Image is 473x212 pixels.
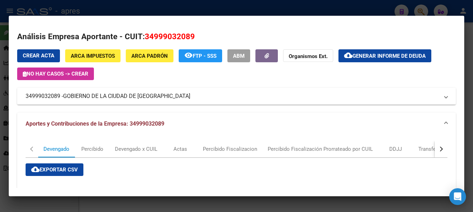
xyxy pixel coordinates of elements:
[43,145,69,153] div: Devengado
[193,53,217,59] span: FTP - SSS
[17,31,456,43] h2: Análisis Empresa Aportante - CUIT:
[203,145,257,153] div: Percibido Fiscalizacion
[126,49,173,62] button: ARCA Padrón
[338,49,431,62] button: Generar informe de deuda
[26,120,164,127] span: Aportes y Contribuciones de la Empresa: 34999032089
[31,167,78,173] span: Exportar CSV
[26,92,439,100] mat-panel-title: 34999032089 -
[115,145,157,153] div: Devengado x CUIL
[31,165,40,174] mat-icon: cloud_download
[389,145,402,153] div: DDJJ
[81,145,103,153] div: Percibido
[184,51,193,59] mat-icon: remove_red_eye
[17,68,94,80] button: No hay casos -> Crear
[17,113,456,135] mat-expansion-panel-header: Aportes y Contribuciones de la Empresa: 34999032089
[17,88,456,105] mat-expansion-panel-header: 34999032089 -GOBIERNO DE LA CIUDAD DE [GEOGRAPHIC_DATA]
[418,145,453,153] div: Transferencias
[131,53,168,59] span: ARCA Padrón
[23,52,54,59] span: Crear Acta
[71,53,115,59] span: ARCA Impuestos
[344,51,352,59] mat-icon: cloud_download
[449,188,466,205] div: Open Intercom Messenger
[179,49,222,62] button: FTP - SSS
[289,53,328,59] strong: Organismos Ext.
[63,92,190,100] span: GOBIERNO DE LA CIUDAD DE [GEOGRAPHIC_DATA]
[17,49,60,62] button: Crear Acta
[268,145,373,153] div: Percibido Fiscalización Prorrateado por CUIL
[227,49,250,62] button: ABM
[23,71,88,77] span: No hay casos -> Crear
[173,145,187,153] div: Actas
[26,163,83,176] button: Exportar CSV
[233,53,245,59] span: ABM
[145,32,195,41] span: 34999032089
[352,53,426,59] span: Generar informe de deuda
[283,49,333,62] button: Organismos Ext.
[65,49,121,62] button: ARCA Impuestos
